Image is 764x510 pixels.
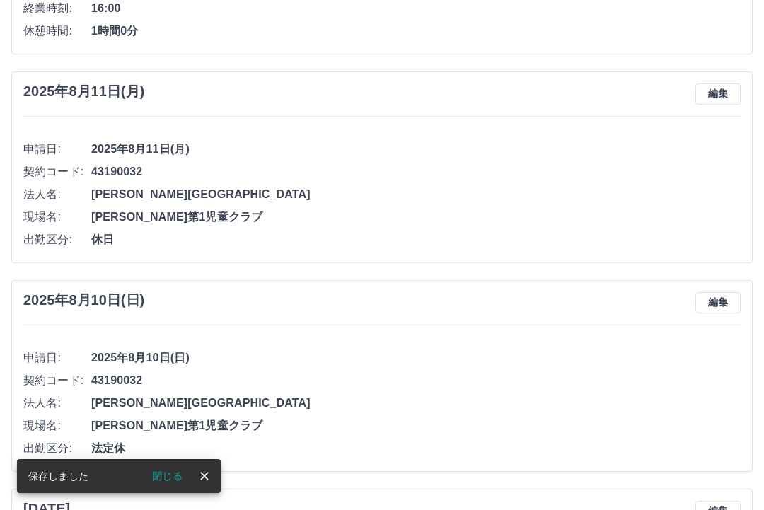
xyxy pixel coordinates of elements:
div: 保存しました [28,463,88,489]
span: 現場名: [23,417,91,434]
button: 閉じる [141,465,194,487]
span: 43190032 [91,372,741,389]
button: 編集 [695,292,741,313]
span: 休日 [91,231,741,248]
span: 43190032 [91,163,741,180]
span: 出勤区分: [23,440,91,457]
button: close [194,465,215,487]
span: 出勤区分: [23,231,91,248]
span: [PERSON_NAME]第1児童クラブ [91,417,741,434]
span: [PERSON_NAME][GEOGRAPHIC_DATA] [91,186,741,203]
span: 休憩時間: [23,23,91,40]
span: 2025年8月11日(月) [91,141,741,158]
span: 申請日: [23,141,91,158]
span: 契約コード: [23,372,91,389]
span: 2025年8月10日(日) [91,349,741,366]
span: 法定休 [91,440,741,457]
span: 1時間0分 [91,23,741,40]
span: [PERSON_NAME][GEOGRAPHIC_DATA] [91,395,741,412]
span: 申請日: [23,349,91,366]
button: 編集 [695,83,741,105]
span: 契約コード: [23,163,91,180]
h3: 2025年8月10日(日) [23,292,144,308]
span: 現場名: [23,209,91,226]
span: [PERSON_NAME]第1児童クラブ [91,209,741,226]
span: 法人名: [23,186,91,203]
h3: 2025年8月11日(月) [23,83,144,100]
span: 法人名: [23,395,91,412]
